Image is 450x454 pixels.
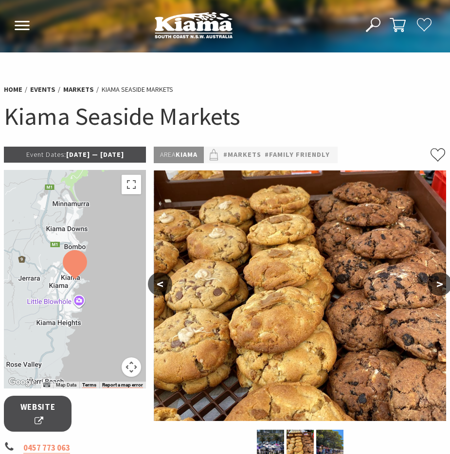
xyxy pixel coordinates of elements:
button: Toggle fullscreen view [122,175,141,194]
a: Markets [63,85,94,94]
a: 0457 773 063 [23,442,70,454]
a: Report a map error [102,382,143,388]
p: Kiama [154,147,204,163]
img: Kiama Logo [155,12,233,38]
a: Website [4,396,72,432]
span: Area [160,150,176,159]
button: Map camera controls [122,357,141,377]
a: #Markets [223,149,261,161]
button: Map Data [56,382,76,388]
button: Keyboard shortcuts [43,382,50,388]
p: [DATE] — [DATE] [4,147,146,163]
li: Kiama Seaside Markets [102,84,173,95]
a: Home [4,85,22,94]
a: Open this area in Google Maps (opens a new window) [6,376,38,388]
a: #Family Friendly [265,149,330,161]
span: Website [16,401,59,427]
a: Terms (opens in new tab) [82,382,96,388]
span: Event Dates: [26,150,66,159]
button: < [148,272,172,296]
h1: Kiama Seaside Markets [4,101,446,133]
img: Google [6,376,38,388]
img: Market ptoduce [154,170,446,421]
a: Events [30,85,55,94]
